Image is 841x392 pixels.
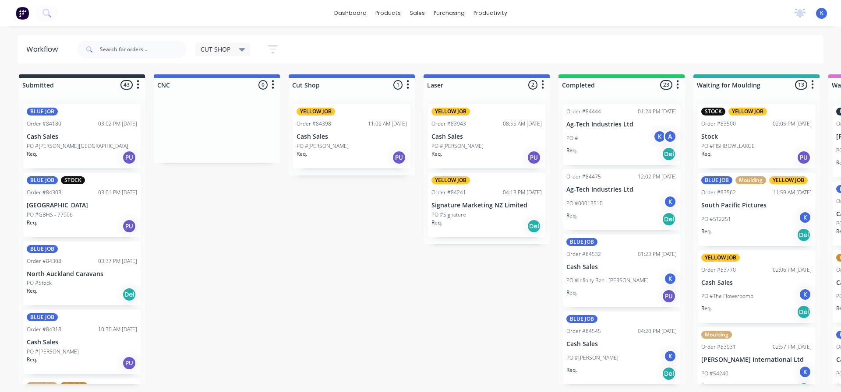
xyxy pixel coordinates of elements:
div: PU [662,289,676,303]
div: BLUE JOB [27,313,58,321]
p: Req. [27,356,37,364]
div: BLUE JOB [27,245,58,253]
div: purchasing [429,7,469,20]
div: sales [405,7,429,20]
p: PO #[PERSON_NAME] [566,354,618,362]
div: Order #83500 [701,120,736,128]
div: BLUE JOB [566,238,597,246]
div: Order #84545 [566,327,601,335]
div: 02:05 PM [DATE] [773,120,812,128]
p: Req. [431,219,442,227]
div: STOCK [61,176,85,184]
div: YELLOW JOB [769,176,808,184]
div: Order #84398 [297,120,331,128]
div: PU [122,150,136,164]
div: Skylight [60,382,88,390]
div: Del [797,228,811,242]
div: 03:01 PM [DATE] [98,189,137,196]
div: K [664,272,677,285]
span: K [820,9,823,17]
p: Req. [701,382,712,390]
div: 02:57 PM [DATE] [773,343,812,351]
p: PO #FISHBOWLLARGE [701,142,755,150]
div: Order #8447512:02 PM [DATE]Ag-Tech Industries LtdPO #00013510KReq.Del [563,169,680,230]
p: PO #00013510 [566,199,603,207]
div: Order #84475 [566,173,601,181]
div: products [371,7,405,20]
div: PU [122,356,136,370]
p: Signature Marketing NZ Limited [431,202,542,209]
input: Search for orders... [100,41,187,58]
div: Order #84180 [27,120,61,128]
p: Ag-Tech Industries Ltd [566,186,677,193]
p: Req. [297,150,307,158]
div: BLUE JOBOrder #8431810:30 AM [DATE]Cash SalesPO #[PERSON_NAME]Req.PU [23,310,141,374]
div: YELLOW JOBOrder #8424104:13 PM [DATE]Signature Marketing NZ LimitedPO #SignatureReq.Del [428,173,545,237]
p: PO #Signature [431,211,466,219]
span: CUT SHOP [201,45,230,54]
div: YELLOW JOBOrder #8394308:55 AM [DATE]Cash SalesPO #[PERSON_NAME]Req.PU [428,104,545,168]
div: 08:55 AM [DATE] [503,120,542,128]
p: PO #GBHS - 77906 [27,211,73,219]
p: North Auckland Caravans [27,270,137,278]
p: Cash Sales [297,133,407,140]
p: [GEOGRAPHIC_DATA] [27,202,137,209]
div: BLUE JOB [27,108,58,115]
div: Order #84532 [566,250,601,258]
div: K [653,130,666,143]
div: Order #84444 [566,108,601,115]
div: PU [797,150,811,164]
p: Cash Sales [431,133,542,140]
div: YELLOW JOBOrder #8377002:06 PM [DATE]Cash SalesPO #The FlowerbombKReq.Del [698,250,815,323]
p: Ag-Tech Industries Ltd [566,121,677,128]
p: PO #Infinity Bzz - [PERSON_NAME] [566,276,649,284]
p: Req. [431,150,442,158]
p: PO #[PERSON_NAME][GEOGRAPHIC_DATA] [27,142,128,150]
div: BLUE JOB [566,315,597,323]
div: Order #84303 [27,189,61,196]
div: Del [662,367,676,381]
div: Del [662,212,676,226]
div: STOCK [701,108,725,115]
div: Moulding [701,331,732,339]
div: BLUE JOB [701,176,732,184]
div: 04:20 PM [DATE] [638,327,677,335]
p: Cash Sales [701,279,812,287]
div: 11:59 AM [DATE] [773,189,812,196]
div: YELLOW JOB [431,108,470,115]
p: Cash Sales [566,263,677,271]
div: 04:13 PM [DATE] [503,189,542,196]
p: PO #Stock [27,279,52,287]
div: Del [527,219,541,233]
div: 11:06 AM [DATE] [368,120,407,128]
p: PO #54240 [701,370,728,378]
div: K [664,350,677,363]
div: BLUE JOBOrder #8430803:37 PM [DATE]North Auckland CaravansPO #StockReq.Del [23,241,141,306]
div: Order #84308 [27,257,61,265]
p: Req. [566,212,577,220]
div: BLUE JOBSTOCKOrder #8430303:01 PM [DATE][GEOGRAPHIC_DATA]PO #GBHS - 77906Req.PU [23,173,141,237]
p: South Pacific Pictures [701,202,812,209]
p: Req. [701,304,712,312]
div: 03:37 PM [DATE] [98,257,137,265]
p: Cash Sales [27,133,137,140]
div: YELLOW JOB [701,254,740,262]
p: PO #[PERSON_NAME] [431,142,484,150]
div: Workflow [26,44,62,55]
div: YELLOW JOB [728,108,767,115]
p: Req. [27,150,37,158]
div: YELLOW JOB [297,108,335,115]
div: 01:24 PM [DATE] [638,108,677,115]
div: BLUE JOBMouldingYELLOW JOBOrder #8356211:59 AM [DATE]South Pacific PicturesPO #ST2251KReq.Del [698,173,815,246]
p: PO #[PERSON_NAME] [297,142,349,150]
p: Cash Sales [27,339,137,346]
div: Order #83562 [701,189,736,196]
div: A [664,130,677,143]
div: YELLOW JOBOrder #8439811:06 AM [DATE]Cash SalesPO #[PERSON_NAME]Req.PU [293,104,410,168]
div: 03:02 PM [DATE] [98,120,137,128]
div: 01:23 PM [DATE] [638,250,677,258]
div: Order #84318 [27,325,61,333]
div: K [799,211,812,224]
p: Req. [566,366,577,374]
p: Req. [566,289,577,297]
